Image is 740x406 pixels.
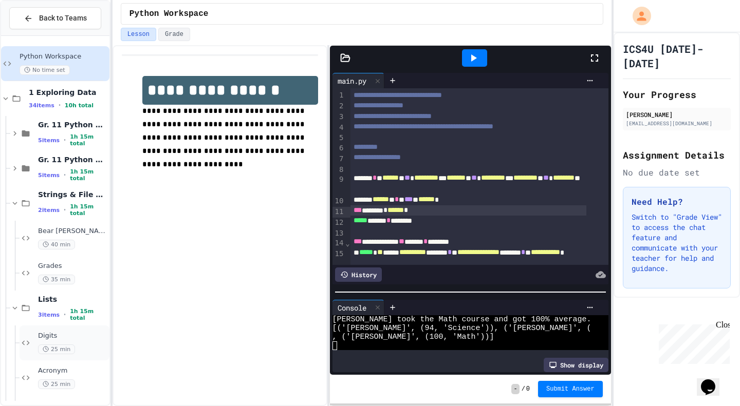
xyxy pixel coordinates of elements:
span: 10h total [65,102,94,109]
span: Lists [38,295,107,304]
h2: Assignment Details [623,148,731,162]
span: Gr. 11 Python Review 2 [38,155,107,164]
span: 0 [526,385,530,393]
span: 1h 15m total [70,203,107,217]
div: History [335,267,382,282]
button: Submit Answer [538,381,603,397]
div: 12 [332,218,345,228]
span: 1 Exploring Data [29,88,107,97]
div: 13 [332,228,345,239]
span: 2 items [38,207,60,214]
span: • [64,311,66,319]
span: [PERSON_NAME] took the Math course and got 100% average. [332,315,591,324]
iframe: chat widget [697,365,730,396]
button: Grade [158,28,190,41]
span: Digits [38,332,107,340]
div: main.py [332,75,372,86]
div: 3 [332,112,345,123]
p: Switch to "Grade View" to access the chat feature and communicate with your teacher for help and ... [632,212,722,274]
span: • [64,171,66,179]
span: 1h 15m total [70,168,107,182]
div: 14 [332,238,345,249]
button: Back to Teams [9,7,101,29]
div: 4 [332,123,345,133]
span: • [59,101,61,109]
h2: Your Progress [623,87,731,102]
span: Fold line [345,239,350,247]
span: • [64,206,66,214]
span: 3 items [38,312,60,318]
span: Back to Teams [39,13,87,24]
h1: ICS4U [DATE]-[DATE] [623,42,731,70]
div: Chat with us now!Close [4,4,71,65]
span: 1h 15m total [70,308,107,321]
div: 15 [332,249,345,270]
span: Strings & File Reading [38,190,107,199]
div: Console [332,302,372,313]
span: Submit Answer [546,385,595,393]
div: 6 [332,143,345,154]
span: 5 items [38,137,60,144]
div: 9 [332,175,345,196]
h3: Need Help? [632,196,722,208]
span: , ('[PERSON_NAME]', (100, 'Math'))] [332,333,494,341]
span: 25 min [38,344,75,354]
span: Python Workspace [129,8,209,20]
div: 10 [332,196,345,207]
div: [PERSON_NAME] [626,110,728,119]
div: 8 [332,165,345,175]
div: No due date set [623,166,731,179]
div: 5 [332,133,345,143]
div: My Account [622,4,654,28]
span: - [511,384,519,394]
span: Grades [38,262,107,270]
div: 11 [332,207,345,218]
span: Gr. 11 Python Review 1 [38,120,107,129]
div: [EMAIL_ADDRESS][DOMAIN_NAME] [626,120,728,127]
span: 35 min [38,275,75,284]
div: Show display [544,358,608,372]
button: Lesson [121,28,156,41]
span: 34 items [29,102,54,109]
span: / [522,385,525,393]
span: [('[PERSON_NAME]', (94, 'Science')), ('[PERSON_NAME]', (96, 'French')) [332,324,656,333]
span: Bear [PERSON_NAME] [38,227,107,236]
span: Acronym [38,366,107,375]
div: Console [332,300,384,315]
div: 2 [332,101,345,112]
iframe: chat widget [655,320,730,364]
span: 40 min [38,240,75,249]
div: main.py [332,73,384,88]
div: 1 [332,90,345,101]
span: • [64,136,66,144]
span: Python Workspace [20,52,107,61]
span: 25 min [38,379,75,389]
span: 1h 15m total [70,133,107,147]
span: 5 items [38,172,60,179]
span: No time set [20,65,70,75]
div: 7 [332,154,345,165]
